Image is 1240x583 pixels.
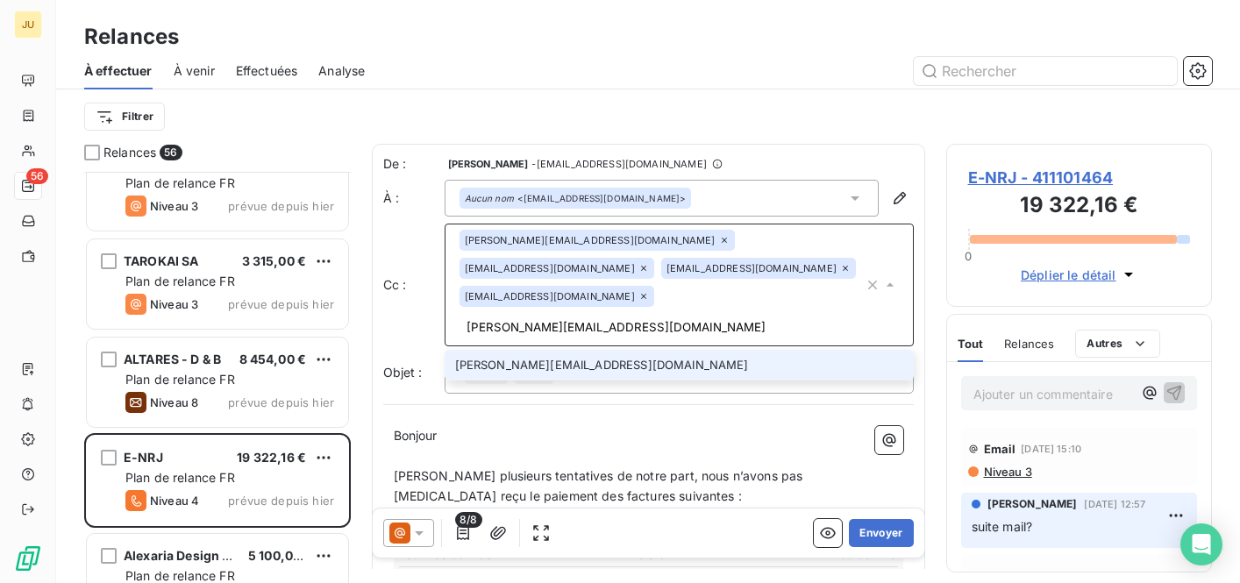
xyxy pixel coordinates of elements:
span: Alexaria Design Sàrl [124,548,246,563]
span: - [EMAIL_ADDRESS][DOMAIN_NAME] [531,159,706,169]
label: Cc : [383,276,445,294]
span: Bonjour [394,428,438,443]
span: 3 315,00 € [242,253,307,268]
span: [EMAIL_ADDRESS][DOMAIN_NAME] [465,263,635,274]
span: Niveau 3 [982,465,1032,479]
li: [PERSON_NAME][EMAIL_ADDRESS][DOMAIN_NAME] [445,350,914,380]
span: 19 322,16 € [237,450,306,465]
span: 0 [965,249,972,263]
img: Logo LeanPay [14,544,42,572]
div: Open Intercom Messenger [1180,523,1222,565]
span: Niveau 8 [150,395,198,409]
span: [EMAIL_ADDRESS][DOMAIN_NAME] [666,263,837,274]
span: Objet : [383,365,423,380]
span: De : [383,155,445,173]
span: ALTARES - D & B [124,352,221,366]
span: 5 100,00 € [248,548,313,563]
span: 56 [26,168,48,184]
span: prévue depuis hier [228,297,334,311]
span: prévue depuis hier [228,395,334,409]
span: Plan de relance FR [125,372,235,387]
h3: Relances [84,21,179,53]
span: [PERSON_NAME] [448,159,529,169]
div: grid [84,172,351,583]
span: [PERSON_NAME] plusieurs tentatives de notre part, nous n’avons pas [MEDICAL_DATA] reçu le paiemen... [394,468,807,503]
span: À effectuer [84,62,153,80]
span: [PERSON_NAME] [987,496,1078,512]
span: Email [984,569,1016,583]
span: [EMAIL_ADDRESS][DOMAIN_NAME] [465,291,635,302]
span: prévue depuis hier [228,199,334,213]
span: Niveau 4 [150,494,199,508]
span: 56 [160,145,182,160]
span: Plan de relance FR [125,274,235,288]
span: [DATE] 15:10 [1021,444,1081,454]
button: Filtrer [84,103,165,131]
span: E-NRJ - 411101464 [968,166,1191,189]
span: Relances [1004,337,1054,351]
em: Aucun nom [465,192,514,204]
span: Effectuées [236,62,298,80]
span: Niveau 3 [150,297,198,311]
span: [DATE] 12:17 [1021,571,1080,581]
input: Adresse email en copie ... [460,314,864,340]
span: À venir [174,62,215,80]
span: [PERSON_NAME][EMAIL_ADDRESS][DOMAIN_NAME] [465,235,716,245]
span: Niveau 3 [150,199,198,213]
div: JU [14,11,42,39]
button: Autres [1075,330,1160,358]
button: Déplier le détail [1016,265,1143,285]
span: 8/8 [455,512,481,528]
button: Envoyer [849,519,913,547]
span: prévue depuis hier [228,494,334,508]
span: Déplier le détail [1021,266,1116,284]
span: Tout [958,337,984,351]
span: 8 454,00 € [239,352,307,366]
span: Analyse [318,62,365,80]
span: TAROKAI SA [124,253,199,268]
div: <[EMAIL_ADDRESS][DOMAIN_NAME]> [465,192,687,204]
span: Email [984,442,1016,456]
label: À : [383,189,445,207]
span: Relances [103,144,156,161]
span: Plan de relance FR [125,175,235,190]
span: suite mail? [972,519,1033,534]
span: E-NRJ [124,450,163,465]
input: Rechercher [914,57,1177,85]
span: Plan de relance FR [125,568,235,583]
h3: 19 322,16 € [968,189,1191,224]
span: [DATE] 12:57 [1084,499,1145,509]
span: Plan de relance FR [125,470,235,485]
